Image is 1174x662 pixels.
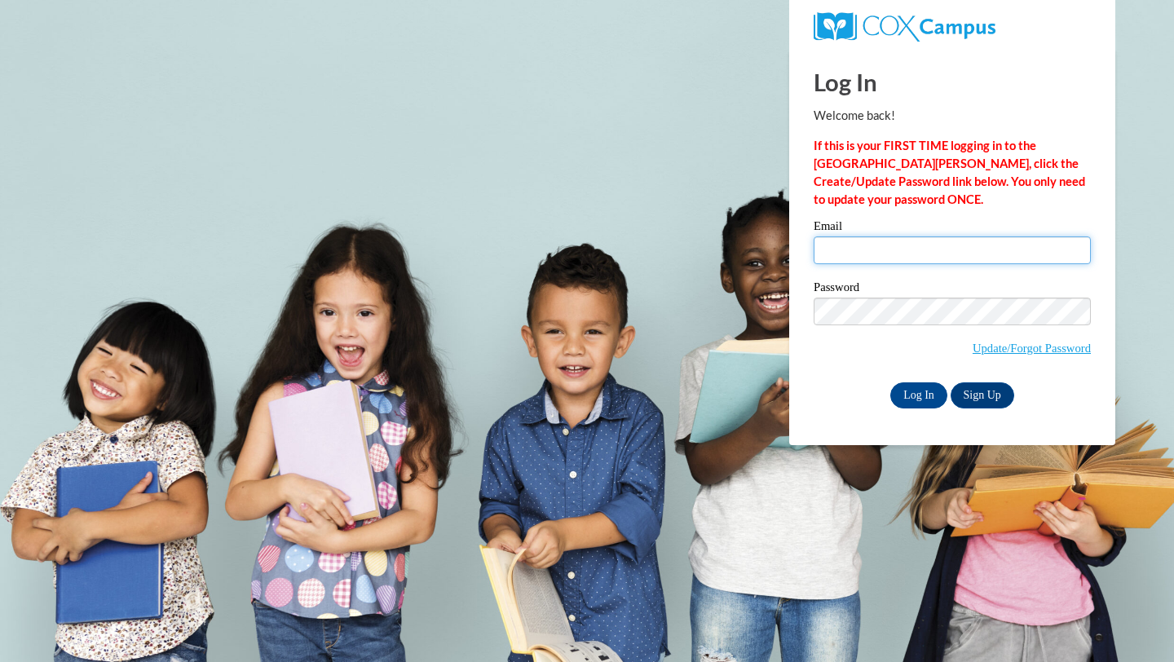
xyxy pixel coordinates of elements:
[814,220,1091,236] label: Email
[890,382,947,408] input: Log In
[814,19,995,33] a: COX Campus
[951,382,1014,408] a: Sign Up
[814,107,1091,125] p: Welcome back!
[814,65,1091,99] h1: Log In
[814,139,1085,206] strong: If this is your FIRST TIME logging in to the [GEOGRAPHIC_DATA][PERSON_NAME], click the Create/Upd...
[814,281,1091,298] label: Password
[973,342,1091,355] a: Update/Forgot Password
[814,12,995,42] img: COX Campus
